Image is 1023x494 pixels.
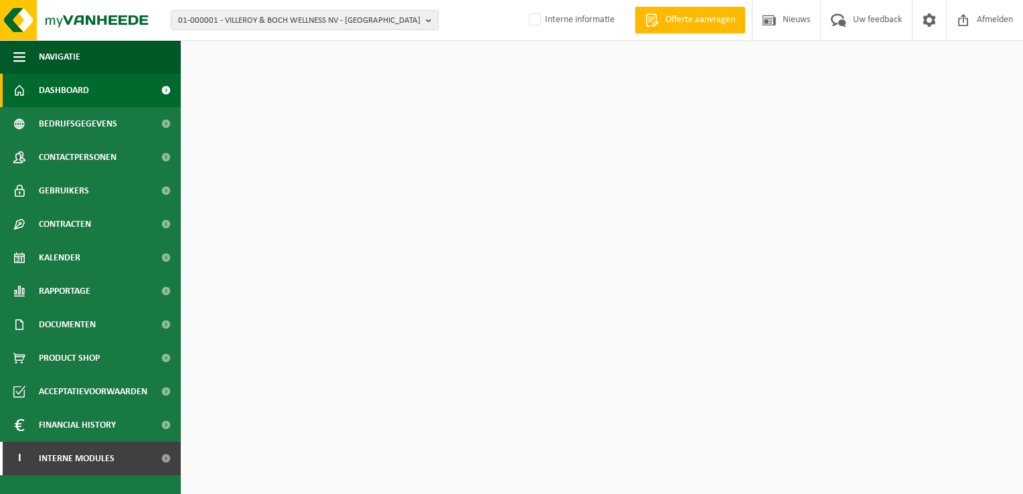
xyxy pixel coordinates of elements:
[39,408,116,442] span: Financial History
[39,208,91,241] span: Contracten
[13,442,25,475] span: I
[39,141,116,174] span: Contactpersonen
[662,13,738,27] span: Offerte aanvragen
[171,10,439,30] button: 01-000001 - VILLEROY & BOCH WELLNESS NV - [GEOGRAPHIC_DATA]
[39,274,90,308] span: Rapportage
[39,308,96,341] span: Documenten
[39,341,100,375] span: Product Shop
[39,174,89,208] span: Gebruikers
[39,241,80,274] span: Kalender
[178,11,420,31] span: 01-000001 - VILLEROY & BOCH WELLNESS NV - [GEOGRAPHIC_DATA]
[39,107,117,141] span: Bedrijfsgegevens
[39,74,89,107] span: Dashboard
[39,40,80,74] span: Navigatie
[635,7,745,33] a: Offerte aanvragen
[39,375,147,408] span: Acceptatievoorwaarden
[526,10,615,30] label: Interne informatie
[39,442,114,475] span: Interne modules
